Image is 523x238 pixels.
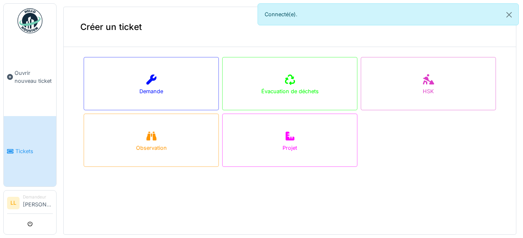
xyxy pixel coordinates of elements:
[500,4,518,26] button: Close
[23,194,53,200] div: Demandeur
[258,3,519,25] div: Connecté(e).
[15,69,53,85] span: Ouvrir nouveau ticket
[4,38,56,116] a: Ouvrir nouveau ticket
[23,194,53,212] li: [PERSON_NAME]
[261,87,319,95] div: Évacuation de déchets
[423,87,434,95] div: HSK
[7,194,53,214] a: LL Demandeur[PERSON_NAME]
[15,147,53,155] span: Tickets
[64,7,516,47] div: Créer un ticket
[17,8,42,33] img: Badge_color-CXgf-gQk.svg
[4,116,56,186] a: Tickets
[136,144,167,152] div: Observation
[7,197,20,209] li: LL
[283,144,297,152] div: Projet
[139,87,163,95] div: Demande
